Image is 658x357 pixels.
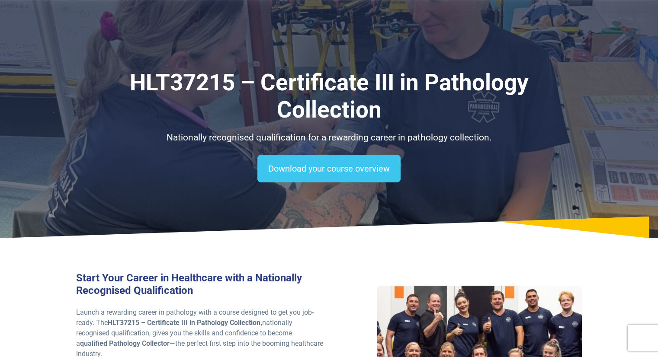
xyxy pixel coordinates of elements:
[108,319,262,327] strong: HLT37215 – Certificate III in Pathology Collection,
[80,339,170,347] strong: qualified Pathology Collector
[76,131,582,145] p: Nationally recognised qualification for a rewarding career in pathology collection.
[76,69,582,124] h1: HLT37215 – Certificate III in Pathology Collection
[76,272,324,297] h3: Start Your Career in Healthcare with a Nationally Recognised Qualification
[257,155,401,182] a: Download your course overview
